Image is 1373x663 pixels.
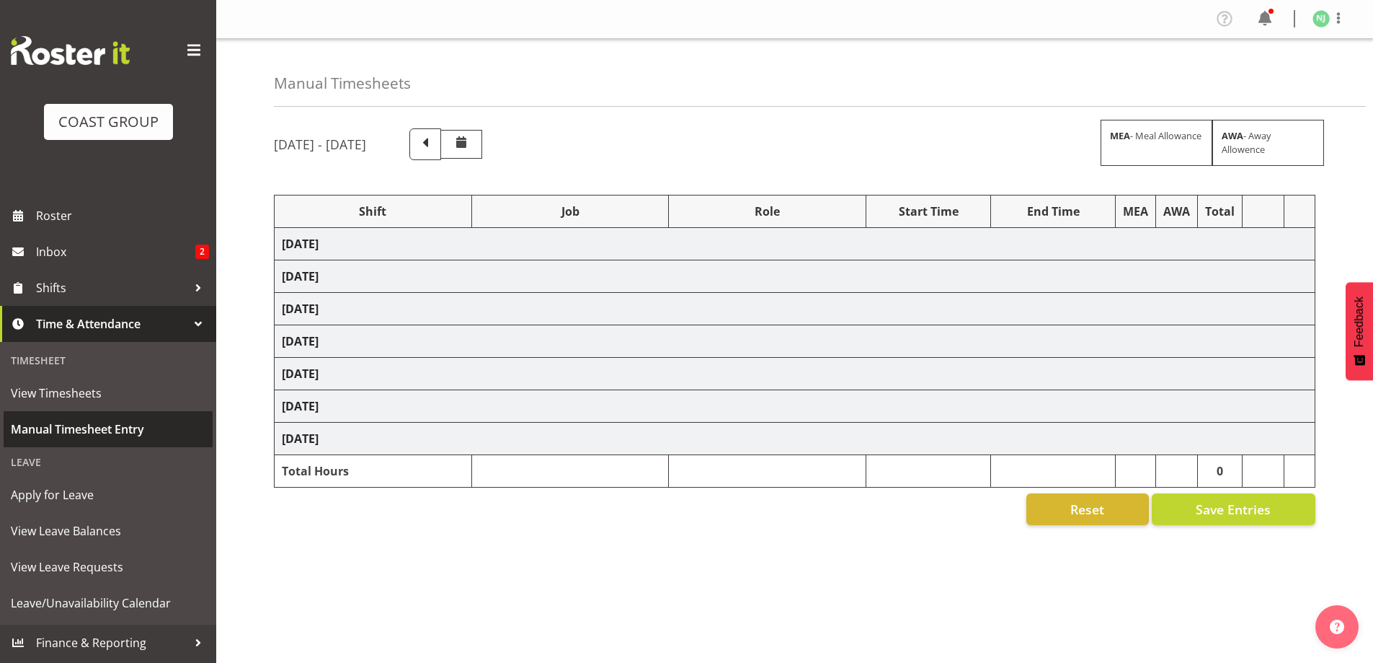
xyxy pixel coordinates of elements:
a: Apply for Leave [4,477,213,513]
span: Reset [1070,500,1104,519]
span: Leave/Unavailability Calendar [11,592,205,614]
strong: AWA [1222,129,1243,142]
a: View Leave Balances [4,513,213,549]
strong: MEA [1110,129,1130,142]
td: Total Hours [275,455,472,488]
span: Save Entries [1196,500,1271,519]
div: AWA [1163,203,1190,220]
img: help-xxl-2.png [1330,620,1344,634]
td: 0 [1198,455,1243,488]
button: Save Entries [1152,493,1315,525]
span: View Leave Balances [11,520,205,542]
img: ngamata-junior3423.jpg [1312,10,1330,27]
div: Start Time [874,203,983,220]
button: Reset [1026,493,1149,525]
td: [DATE] [275,325,1315,358]
div: Role [676,203,858,220]
span: Apply for Leave [11,484,205,506]
span: 2 [195,245,209,259]
div: MEA [1123,203,1148,220]
td: [DATE] [275,390,1315,423]
a: Leave/Unavailability Calendar [4,585,213,621]
td: [DATE] [275,423,1315,455]
img: Rosterit website logo [11,36,130,65]
span: Manual Timesheet Entry [11,418,205,440]
span: Time & Attendance [36,313,187,335]
div: Shift [282,203,464,220]
span: Inbox [36,241,195,263]
span: View Leave Requests [11,556,205,578]
span: Roster [36,205,209,227]
span: View Timesheets [11,382,205,404]
td: [DATE] [275,260,1315,293]
h4: Manual Timesheets [274,75,411,92]
span: Finance & Reporting [36,632,187,654]
div: Timesheet [4,346,213,375]
span: Shifts [36,277,187,299]
h5: [DATE] - [DATE] [274,136,366,152]
div: Leave [4,447,213,477]
td: [DATE] [275,358,1315,390]
td: [DATE] [275,293,1315,325]
div: - Meal Allowance [1101,120,1212,166]
a: View Leave Requests [4,549,213,585]
a: Manual Timesheet Entry [4,411,213,447]
a: View Timesheets [4,375,213,411]
div: - Away Allowence [1212,120,1324,166]
div: End Time [998,203,1108,220]
button: Feedback - Show survey [1346,282,1373,380]
div: Job [479,203,662,220]
div: Total [1205,203,1235,220]
span: Feedback [1353,297,1366,347]
td: [DATE] [275,228,1315,260]
div: COAST GROUP [58,111,159,133]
